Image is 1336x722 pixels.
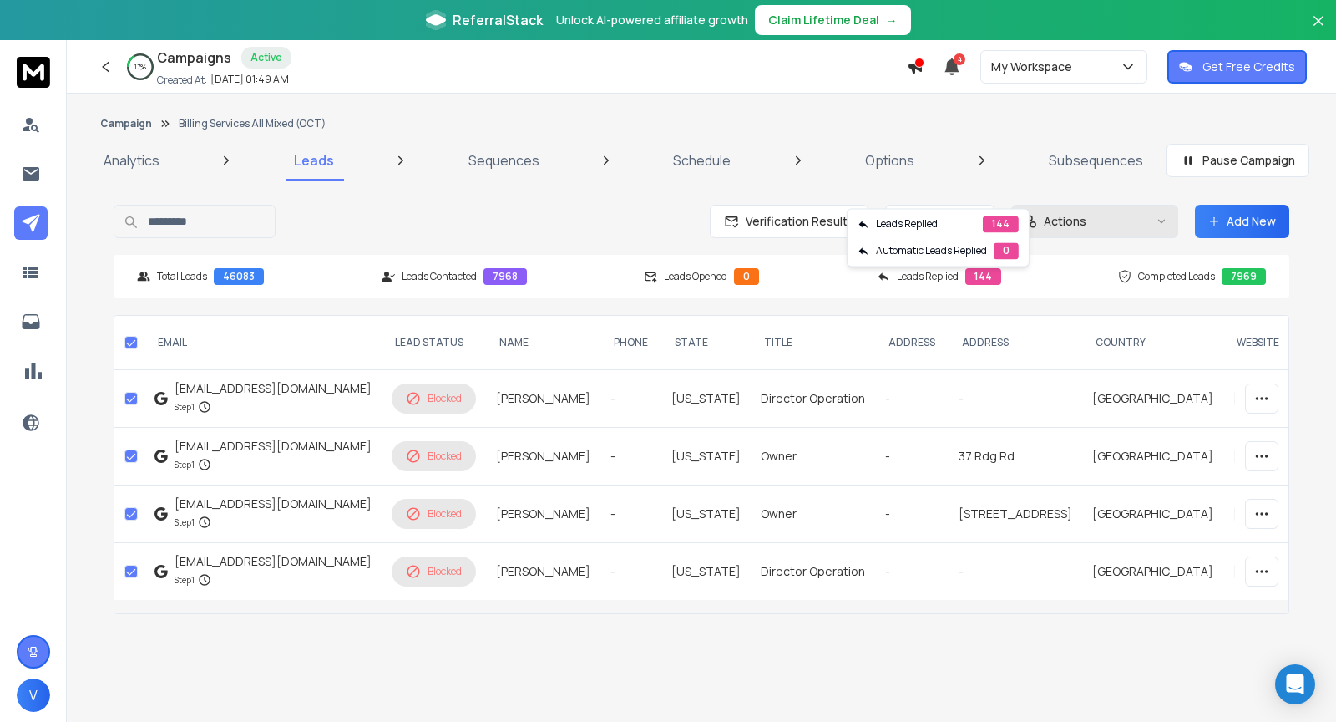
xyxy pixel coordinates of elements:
[175,572,195,588] p: Step 1
[468,150,539,170] p: Sequences
[406,449,462,464] div: Blocked
[157,48,231,68] h1: Campaigns
[1138,270,1215,283] p: Completed Leads
[556,12,748,28] p: Unlock AI-powered affiliate growth
[210,73,289,86] p: [DATE] 01:49 AM
[1082,316,1223,370] th: country
[486,543,600,601] td: [PERSON_NAME]
[661,543,751,601] td: [US_STATE]
[134,62,146,72] p: 17 %
[875,543,949,601] td: -
[1082,370,1223,428] td: [GEOGRAPHIC_DATA]
[600,370,661,428] td: -
[100,117,152,130] button: Campaign
[661,486,751,543] td: [US_STATE]
[734,268,759,285] div: 0
[751,486,875,543] td: Owner
[600,428,661,486] td: -
[175,514,195,531] p: Step 1
[885,205,994,238] button: Filters1
[875,316,949,370] th: Address
[661,370,751,428] td: [US_STATE]
[294,150,334,170] p: Leads
[483,268,527,285] div: 7968
[382,316,486,370] th: LEAD STATUS
[458,140,549,180] a: Sequences
[751,543,875,601] td: Director Operation
[991,58,1079,75] p: My Workspace
[284,140,344,180] a: Leads
[94,140,170,180] a: Analytics
[1166,144,1309,177] button: Pause Campaign
[600,486,661,543] td: -
[406,391,462,406] div: Blocked
[875,370,949,428] td: -
[739,213,854,230] span: Verification Results
[1167,50,1307,84] button: Get Free Credits
[406,506,462,521] div: Blocked
[673,150,731,170] p: Schedule
[600,543,661,601] td: -
[175,496,372,512] div: [EMAIL_ADDRESS][DOMAIN_NAME]
[175,380,372,397] div: [EMAIL_ADDRESS][DOMAIN_NAME]
[175,399,195,415] p: Step 1
[1202,58,1295,75] p: Get Free Credits
[865,150,914,170] p: Options
[1308,10,1329,50] button: Close banner
[17,679,50,712] button: V
[954,53,965,65] span: 4
[949,428,1082,486] td: 37 Rdg Rd
[175,553,372,570] div: [EMAIL_ADDRESS][DOMAIN_NAME]
[1044,213,1086,230] p: Actions
[453,10,543,30] span: ReferralStack
[710,205,868,238] button: Verification Results
[1275,664,1315,704] div: Open Intercom Messenger
[897,270,959,283] p: Leads Replied
[486,486,600,543] td: [PERSON_NAME]
[983,216,1019,232] div: 144
[664,270,727,283] p: Leads Opened
[755,5,911,35] button: Claim Lifetime Deal→
[104,150,159,170] p: Analytics
[157,74,207,87] p: Created At:
[179,117,326,130] p: Billing Services All Mixed (OCT)
[661,428,751,486] td: [US_STATE]
[486,370,600,428] td: [PERSON_NAME]
[1049,150,1143,170] p: Subsequences
[1222,268,1266,285] div: 7969
[406,564,462,579] div: Blocked
[949,486,1082,543] td: [STREET_ADDRESS]
[876,244,987,257] p: Automatic Leads Replied
[994,242,1019,259] div: 0
[175,456,195,473] p: Step 1
[144,316,382,370] th: EMAIL
[949,543,1082,601] td: -
[1195,205,1289,238] button: Add New
[1039,140,1153,180] a: Subsequences
[663,140,741,180] a: Schedule
[875,428,949,486] td: -
[751,316,875,370] th: title
[875,486,949,543] td: -
[402,270,477,283] p: Leads Contacted
[751,370,875,428] td: Director Operation
[1082,428,1223,486] td: [GEOGRAPHIC_DATA]
[886,12,898,28] span: →
[876,217,938,231] p: Leads Replied
[949,316,1082,370] th: address
[241,47,291,69] div: Active
[486,316,600,370] th: NAME
[949,370,1082,428] td: -
[1082,486,1223,543] td: [GEOGRAPHIC_DATA]
[157,270,207,283] p: Total Leads
[175,438,372,455] div: [EMAIL_ADDRESS][DOMAIN_NAME]
[751,428,875,486] td: Owner
[965,268,1001,285] div: 144
[1082,543,1223,601] td: [GEOGRAPHIC_DATA]
[600,316,661,370] th: Phone
[661,316,751,370] th: state
[486,428,600,486] td: [PERSON_NAME]
[855,140,924,180] a: Options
